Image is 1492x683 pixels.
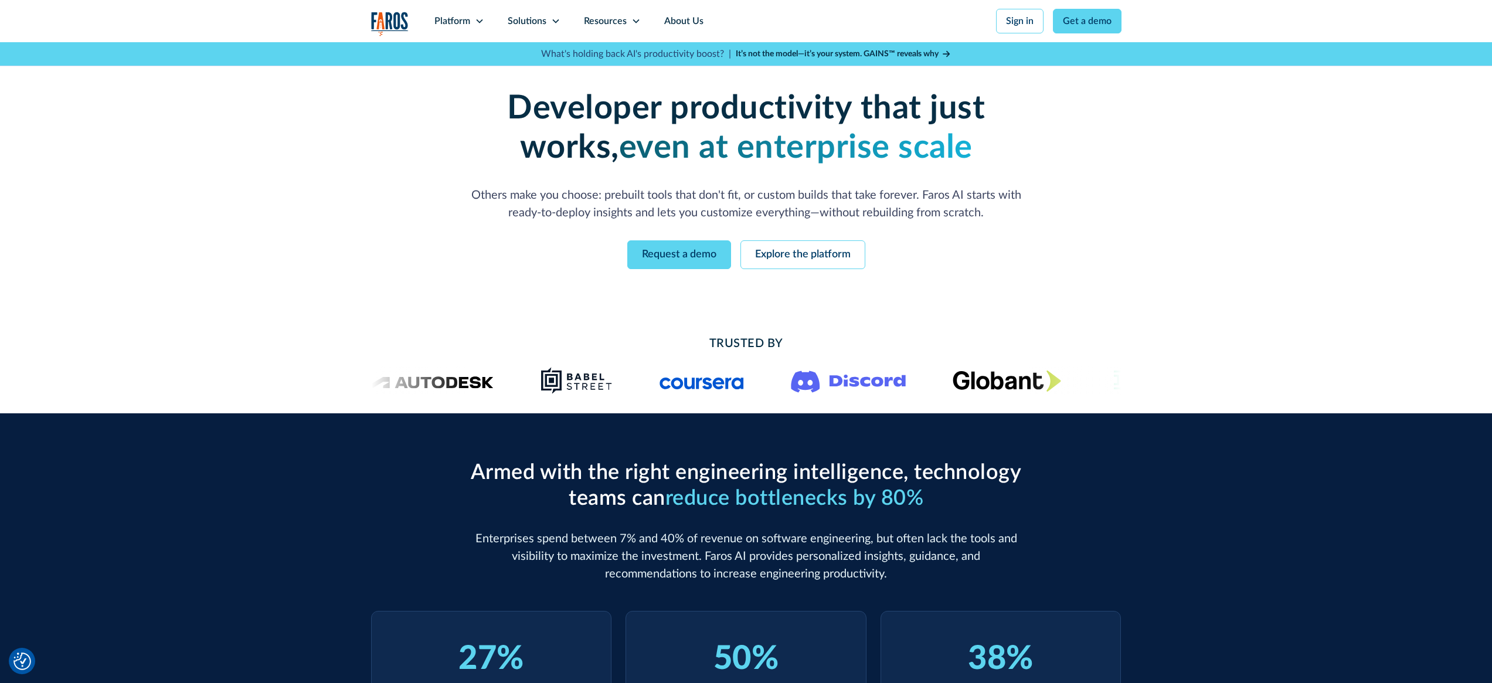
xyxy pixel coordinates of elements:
img: Revisit consent button [13,653,31,670]
a: Get a demo [1053,9,1121,33]
div: Resources [584,14,627,28]
div: Platform [434,14,470,28]
div: 50 [713,640,752,679]
span: reduce bottlenecks by 80% [665,488,924,509]
img: Globant's logo [953,370,1061,392]
a: It’s not the model—it’s your system. GAINS™ reveals why [736,48,951,60]
button: Cookie Settings [13,653,31,670]
div: % [1006,640,1034,679]
div: 38 [968,640,1006,679]
div: 27 [458,640,497,679]
strong: Developer productivity that just works, [507,92,985,164]
p: What's holding back AI's productivity boost? | [541,47,731,61]
img: Babel Street logo png [541,366,613,395]
strong: It’s not the model—it’s your system. GAINS™ reveals why [736,50,939,58]
strong: even at enterprise scale [619,131,973,164]
p: Others make you choose: prebuilt tools that don't fit, or custom builds that take forever. Faros ... [465,186,1028,222]
h2: Armed with the right engineering intelligence, technology teams can [465,460,1028,511]
img: Logo of the online learning platform Coursera. [660,371,744,390]
a: Explore the platform [740,240,865,269]
img: Logo of the design software company Autodesk. [372,373,494,389]
a: home [371,12,409,36]
div: % [497,640,524,679]
h2: Trusted By [465,335,1028,352]
div: Solutions [508,14,546,28]
img: Logo of the communication platform Discord. [791,368,906,393]
img: Logo of the analytics and reporting company Faros. [371,12,409,36]
a: Request a demo [627,240,731,269]
a: Sign in [996,9,1044,33]
div: % [752,640,779,679]
p: Enterprises spend between 7% and 40% of revenue on software engineering, but often lack the tools... [465,530,1028,583]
